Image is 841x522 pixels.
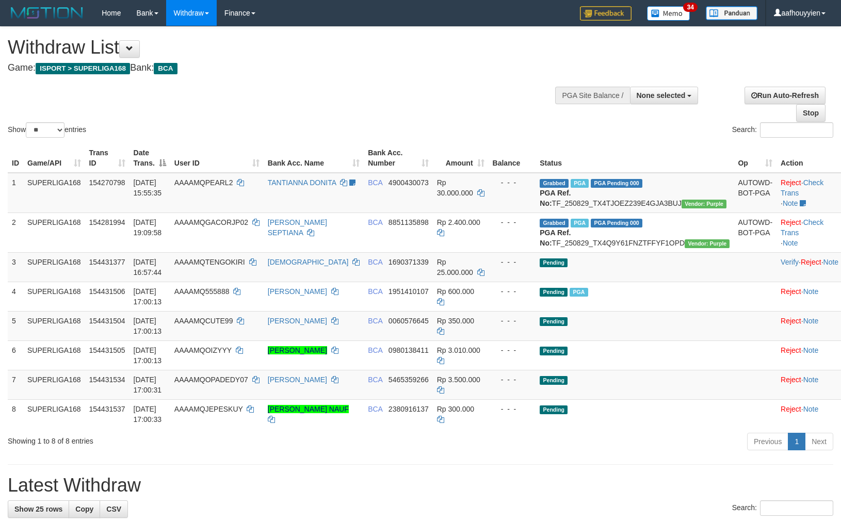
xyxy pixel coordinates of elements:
[540,189,571,207] b: PGA Ref. No:
[781,405,801,413] a: Reject
[69,500,100,518] a: Copy
[493,257,532,267] div: - - -
[100,500,128,518] a: CSV
[437,178,473,197] span: Rp 30.000.000
[781,218,801,226] a: Reject
[268,346,327,354] a: [PERSON_NAME]
[540,229,571,247] b: PGA Ref. No:
[781,287,801,296] a: Reject
[540,288,568,297] span: Pending
[134,258,162,276] span: [DATE] 16:57:44
[174,218,248,226] span: AAAAMQGACORJP02
[134,287,162,306] span: [DATE] 17:00:13
[734,143,777,173] th: Op: activate to sort column ascending
[368,317,382,325] span: BCA
[170,143,264,173] th: User ID: activate to sort column ascending
[493,177,532,188] div: - - -
[389,376,429,384] span: Copy 5465359266 to clipboard
[389,405,429,413] span: Copy 2380916137 to clipboard
[134,178,162,197] span: [DATE] 15:55:35
[796,104,826,122] a: Stop
[106,505,121,513] span: CSV
[591,219,642,227] span: PGA Pending
[8,213,23,252] td: 2
[23,311,85,340] td: SUPERLIGA168
[683,3,697,12] span: 34
[682,200,726,208] span: Vendor URL: https://trx4.1velocity.biz
[389,346,429,354] span: Copy 0980138411 to clipboard
[540,258,568,267] span: Pending
[760,122,833,138] input: Search:
[823,258,839,266] a: Note
[134,317,162,335] span: [DATE] 17:00:13
[783,199,798,207] a: Note
[85,143,130,173] th: Trans ID: activate to sort column ascending
[781,258,799,266] a: Verify
[493,345,532,355] div: - - -
[805,433,833,450] a: Next
[493,286,532,297] div: - - -
[174,346,232,354] span: AAAAMQOIZYYY
[154,63,177,74] span: BCA
[536,213,734,252] td: TF_250829_TX4Q9Y61FNZTFFYF1OPD
[134,376,162,394] span: [DATE] 17:00:31
[23,173,85,213] td: SUPERLIGA168
[489,143,536,173] th: Balance
[134,218,162,237] span: [DATE] 19:09:58
[803,346,819,354] a: Note
[803,317,819,325] a: Note
[174,178,233,187] span: AAAAMQPEARL2
[706,6,757,20] img: panduan.png
[268,376,327,384] a: [PERSON_NAME]
[89,405,125,413] span: 154431537
[8,252,23,282] td: 3
[685,239,730,248] span: Vendor URL: https://trx4.1velocity.biz
[536,143,734,173] th: Status
[134,405,162,423] span: [DATE] 17:00:33
[130,143,170,173] th: Date Trans.: activate to sort column descending
[389,258,429,266] span: Copy 1690371339 to clipboard
[89,258,125,266] span: 154431377
[8,311,23,340] td: 5
[8,5,86,21] img: MOTION_logo.png
[630,87,699,104] button: None selected
[801,258,821,266] a: Reject
[540,347,568,355] span: Pending
[174,405,243,413] span: AAAAMQJEPESKUY
[734,213,777,252] td: AUTOWD-BOT-PGA
[23,370,85,399] td: SUPERLIGA168
[368,376,382,384] span: BCA
[803,376,819,384] a: Note
[8,399,23,429] td: 8
[134,346,162,365] span: [DATE] 17:00:13
[36,63,130,74] span: ISPORT > SUPERLIGA168
[781,178,823,197] a: Check Trans
[437,376,480,384] span: Rp 3.500.000
[89,218,125,226] span: 154281994
[268,218,327,237] a: [PERSON_NAME] SEPTIANA
[540,376,568,385] span: Pending
[580,6,632,21] img: Feedback.jpg
[8,432,343,446] div: Showing 1 to 8 of 8 entries
[8,475,833,496] h1: Latest Withdraw
[540,219,569,227] span: Grabbed
[781,218,823,237] a: Check Trans
[268,178,336,187] a: TANTIANNA DONITA
[493,374,532,385] div: - - -
[8,63,551,73] h4: Game: Bank:
[803,287,819,296] a: Note
[264,143,364,173] th: Bank Acc. Name: activate to sort column ascending
[268,405,349,413] a: [PERSON_NAME] NAUF
[89,178,125,187] span: 154270798
[23,340,85,370] td: SUPERLIGA168
[75,505,93,513] span: Copy
[637,91,686,100] span: None selected
[368,218,382,226] span: BCA
[268,317,327,325] a: [PERSON_NAME]
[788,433,805,450] a: 1
[389,287,429,296] span: Copy 1951410107 to clipboard
[781,346,801,354] a: Reject
[389,178,429,187] span: Copy 4900430073 to clipboard
[8,340,23,370] td: 6
[8,122,86,138] label: Show entries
